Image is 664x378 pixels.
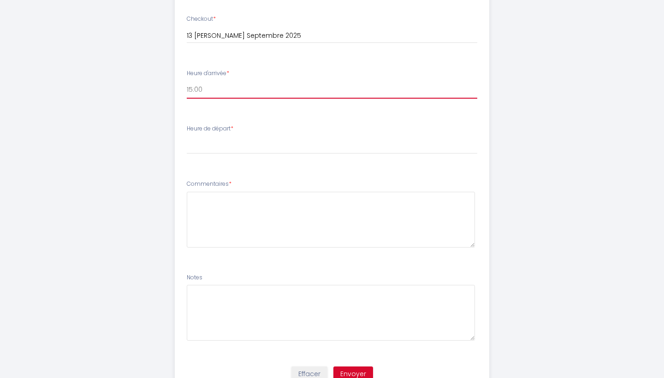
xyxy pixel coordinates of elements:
label: Heure d'arrivée [187,69,229,78]
label: Commentaires [187,180,231,189]
label: Notes [187,273,202,282]
label: Heure de départ [187,124,233,133]
label: Checkout [187,15,216,24]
